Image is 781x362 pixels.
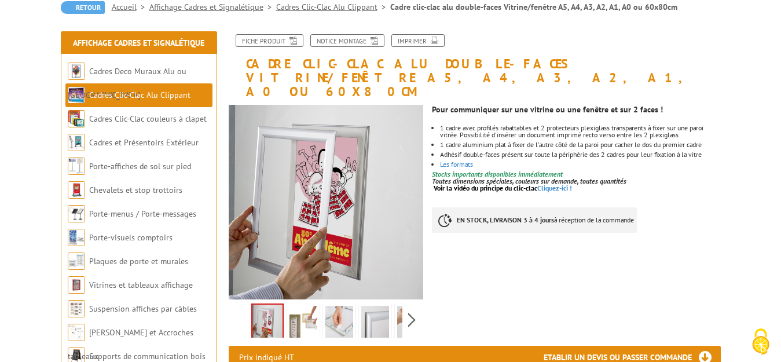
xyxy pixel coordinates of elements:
img: Cimaises et Accroches tableaux [68,324,85,341]
img: Porte-visuels comptoirs [68,229,85,246]
li: Cadre clic-clac alu double-faces Vitrine/fenêtre A5, A4, A3, A2, A1, A0 ou 60x80cm [390,1,677,13]
a: Cadres Clic-Clac Alu Clippant [276,2,390,12]
span: Next [406,310,417,330]
img: Porte-affiches de sol sur pied [68,158,85,175]
img: 214125.jpg [289,306,317,342]
strong: Pour communiquer sur une vitrine ou une fenêtre et sur 2 faces ! [432,104,663,115]
a: Imprimer [391,34,445,47]
a: Affichage Cadres et Signalétique [73,38,204,48]
font: Stocks importants disponibles immédiatement [432,170,563,178]
a: Les formats [440,160,473,169]
li: Adhésif double-faces présent sur toute la périphérie des 2 cadres pour leur fixation à la vitre [440,151,720,158]
img: Porte-menus / Porte-messages [68,205,85,222]
a: Supports de communication bois [89,351,206,361]
span: Voir la vidéo du principe du clic-clac [434,184,537,192]
img: Cadres Clic-Clac couleurs à clapet [68,110,85,127]
a: Chevalets et stop trottoirs [89,185,182,195]
img: Suspension affiches par câbles [68,300,85,317]
strong: EN STOCK, LIVRAISON 3 à 4 jours [457,215,554,224]
img: Plaques de porte et murales [68,253,85,270]
a: Fiche produit [236,34,303,47]
a: Vitrines et tableaux affichage [89,280,193,290]
a: Suspension affiches par câbles [89,304,197,314]
a: Affichage Cadres et Signalétique [149,2,276,12]
a: Cadres Clic-Clac couleurs à clapet [89,114,207,124]
em: Toutes dimensions spéciales, couleurs sur demande, toutes quantités [432,177,626,185]
h1: Cadre clic-clac alu double-faces Vitrine/fenêtre A5, A4, A3, A2, A1, A0 ou 60x80cm [220,34,729,99]
a: Porte-affiches de sol sur pied [89,161,191,171]
img: 214125_cadre_clic_clac_double_faces_vitrine.jpg [229,105,424,300]
a: [PERSON_NAME] et Accroches tableaux [68,327,193,361]
img: 214125_cadre_clic_clac_4.jpg [325,306,353,342]
img: Chevalets et stop trottoirs [68,181,85,199]
img: 214125_cadre_clic_clac_3.jpg [361,306,389,342]
img: 214125_cadre_clic_clac_double_faces_vitrine.jpg [252,305,283,341]
a: Notice Montage [310,34,384,47]
li: 1 cadre aluminium plat à fixer de l'autre côté de la paroi pour cacher le dos du premier cadre [440,141,720,148]
img: Vitrines et tableaux affichage [68,276,85,294]
a: Cadres Deco Muraux Alu ou [GEOGRAPHIC_DATA] [68,66,186,100]
li: 1 cadre avec profilés rabattables et 2 protecteurs plexiglass transparents à fixer sur une paroi ... [440,125,720,138]
img: Cadres et Présentoirs Extérieur [68,134,85,151]
img: 214125_cadre_clic_clac_1_bis.jpg [397,306,425,342]
a: Retour [61,1,105,14]
img: Cadres Deco Muraux Alu ou Bois [68,63,85,80]
a: Cadres et Présentoirs Extérieur [89,137,199,148]
a: Voir la vidéo du principe du clic-clacCliquez-ici ! [434,184,572,192]
button: Cookies (fenêtre modale) [740,323,781,362]
a: Cadres Clic-Clac Alu Clippant [89,90,190,100]
p: à réception de la commande [432,207,637,233]
a: Porte-menus / Porte-messages [89,209,196,219]
a: Porte-visuels comptoirs [89,232,173,243]
a: Accueil [112,2,149,12]
img: Cookies (fenêtre modale) [746,327,775,356]
a: Plaques de porte et murales [89,256,188,266]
